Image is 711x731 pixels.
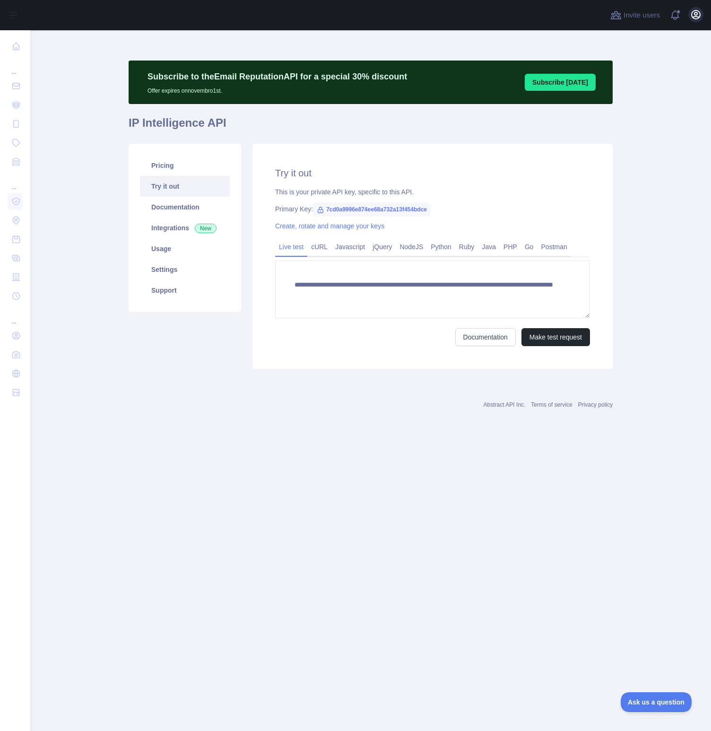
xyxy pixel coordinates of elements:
[140,218,230,238] a: Integrations New
[396,239,427,254] a: NodeJS
[129,115,613,138] h1: IP Intelligence API
[140,197,230,218] a: Documentation
[331,239,369,254] a: Javascript
[525,74,596,91] button: Subscribe [DATE]
[275,187,590,197] div: This is your private API key, specific to this API.
[369,239,396,254] a: jQuery
[455,239,478,254] a: Ruby
[8,172,23,191] div: ...
[608,8,662,23] button: Invite users
[140,176,230,197] a: Try it out
[538,239,571,254] a: Postman
[8,306,23,325] div: ...
[521,328,590,346] button: Make test request
[140,155,230,176] a: Pricing
[624,10,660,21] span: Invite users
[500,239,521,254] a: PHP
[147,83,407,95] p: Offer expires on novembro 1st.
[140,280,230,301] a: Support
[275,204,590,214] div: Primary Key:
[275,222,384,230] a: Create, rotate and manage your keys
[455,328,516,346] a: Documentation
[521,239,538,254] a: Go
[578,401,613,408] a: Privacy policy
[147,70,407,83] p: Subscribe to the Email Reputation API for a special 30 % discount
[484,401,526,408] a: Abstract API Inc.
[307,239,331,254] a: cURL
[313,202,431,217] span: 7cd0a9996e874ee68a732a13f454bdce
[195,224,217,233] span: New
[275,166,590,180] h2: Try it out
[140,238,230,259] a: Usage
[427,239,455,254] a: Python
[140,259,230,280] a: Settings
[275,239,307,254] a: Live test
[8,57,23,76] div: ...
[531,401,572,408] a: Terms of service
[621,692,692,712] iframe: Toggle Customer Support
[478,239,500,254] a: Java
